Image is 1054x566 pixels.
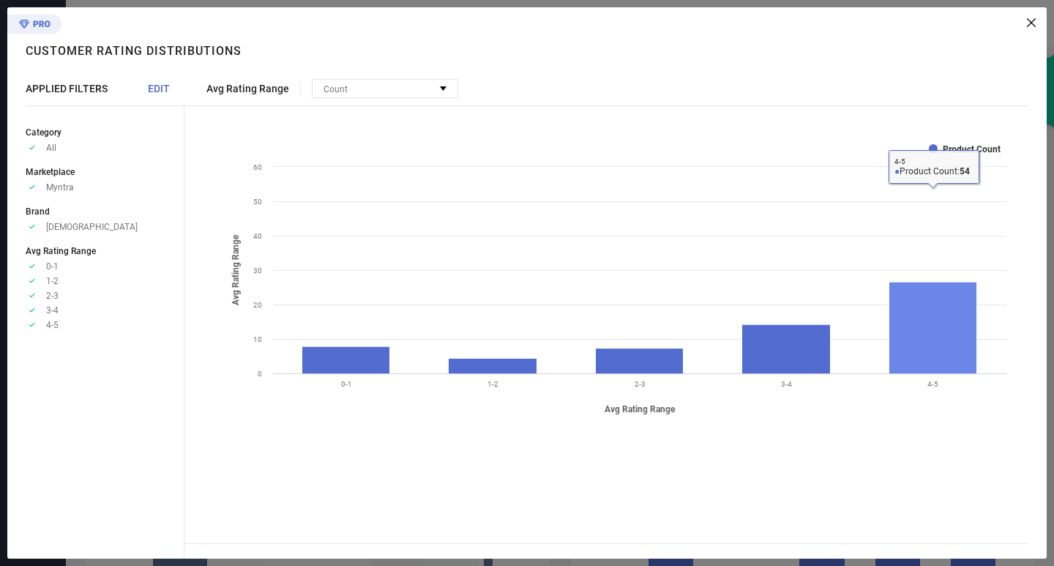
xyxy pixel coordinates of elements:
[26,44,242,58] h1: Customer rating distributions
[253,267,262,275] text: 30
[253,335,262,343] text: 10
[26,246,96,256] span: Avg Rating Range
[206,83,289,94] span: Avg Rating Range
[26,167,75,177] span: Marketplace
[341,380,352,388] text: 0-1
[46,261,59,272] span: 0-1
[46,276,59,286] span: 1-2
[46,291,59,301] span: 2-3
[46,320,59,330] span: 4-5
[231,234,241,305] tspan: Avg Rating Range
[943,144,1001,154] text: Product Count
[148,83,170,94] span: EDIT
[253,198,262,206] text: 50
[487,380,498,388] text: 1-2
[253,301,262,309] text: 20
[258,370,262,378] text: 0
[26,83,108,94] span: APPLIED FILTERS
[927,380,938,388] text: 4-5
[46,143,56,153] span: All
[324,84,348,94] span: Count
[46,182,74,193] span: Myntra
[253,163,262,171] text: 60
[605,404,676,414] tspan: Avg Rating Range
[7,15,61,37] div: Premium
[635,380,646,388] text: 2-3
[26,127,61,138] span: Category
[781,380,792,388] text: 3-4
[253,232,262,240] text: 40
[26,206,50,217] span: Brand
[46,222,138,232] span: [DEMOGRAPHIC_DATA]
[46,305,59,316] span: 3-4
